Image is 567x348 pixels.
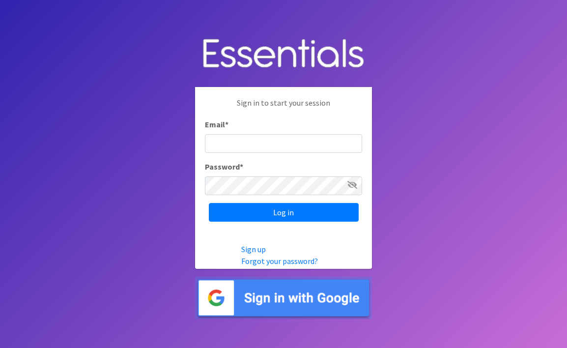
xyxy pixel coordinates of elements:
[209,203,359,222] input: Log in
[205,97,362,118] p: Sign in to start your session
[205,118,228,130] label: Email
[225,119,228,129] abbr: required
[241,256,318,266] a: Forgot your password?
[195,29,372,80] img: Human Essentials
[241,244,266,254] a: Sign up
[205,161,243,173] label: Password
[195,277,372,319] img: Sign in with Google
[240,162,243,172] abbr: required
